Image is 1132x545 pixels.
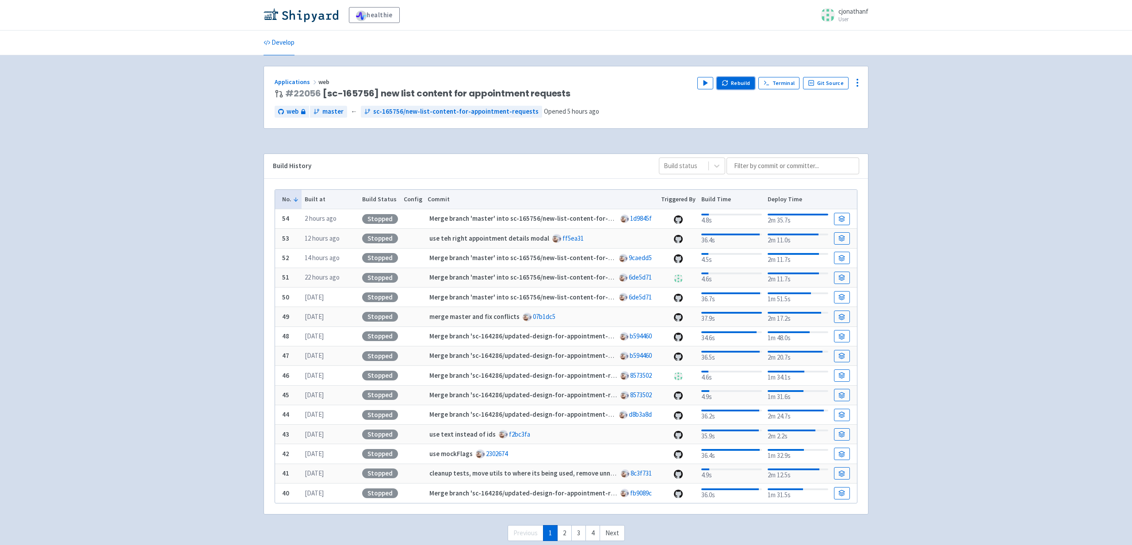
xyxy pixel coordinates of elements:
a: Build Details [834,311,850,323]
a: sc-165756/new-list-content-for-appointment-requests [361,106,542,118]
strong: use teh right appointment details modal [429,234,549,242]
div: 2m 35.7s [768,212,828,226]
div: Build History [273,161,645,171]
time: [DATE] [305,410,324,418]
a: Git Source [803,77,849,89]
span: master [322,107,344,117]
div: 36.5s [701,349,762,363]
b: 52 [282,253,289,262]
strong: Merge branch 'sc-164286/updated-design-for-appointment-requests' into sc-165756/new-list-content-... [429,489,817,497]
b: 47 [282,351,289,360]
a: 9caedd5 [629,253,652,262]
a: b594460 [630,351,652,360]
img: Shipyard logo [264,8,338,22]
strong: Merge branch 'sc-164286/updated-design-for-appointment-requests' into sc-165756/new-list-content-... [429,391,817,399]
div: 2m 11.7s [768,251,828,265]
strong: Merge branch 'sc-164286/updated-design-for-appointment-requests' into sc-165756/new-list-content-... [429,410,817,418]
div: 2m 17.2s [768,310,828,324]
div: Stopped [362,331,398,341]
b: 40 [282,489,289,497]
a: 1 [543,525,558,541]
div: Stopped [362,430,398,439]
div: 4.5s [701,251,762,265]
div: Stopped [362,273,398,283]
a: 4 [585,525,600,541]
a: Build Details [834,389,850,401]
a: 2302674 [486,449,508,458]
th: Built at [302,190,359,209]
div: Stopped [362,292,398,302]
div: 2m 24.7s [768,408,828,422]
div: 36.2s [701,408,762,422]
b: 51 [282,273,289,281]
time: [DATE] [305,351,324,360]
th: Build Time [698,190,765,209]
b: 50 [282,293,289,301]
div: 2m 20.7s [768,349,828,363]
a: web [275,106,309,118]
span: web [287,107,298,117]
div: 1m 31.6s [768,388,828,402]
strong: Merge branch 'master' into sc-165756/new-list-content-for-appointment-requests [429,214,676,223]
a: Terminal [758,77,799,89]
div: Stopped [362,351,398,361]
div: 4.9s [701,388,762,402]
strong: use text instead of ids [429,430,496,438]
a: healthie [349,7,400,23]
input: Filter by commit or committer... [727,157,859,174]
strong: Merge branch 'master' into sc-165756/new-list-content-for-appointment-requests [429,293,676,301]
a: cjonathanf User [815,8,868,22]
time: [DATE] [305,332,324,340]
div: 4.6s [701,369,762,383]
div: Stopped [362,253,398,263]
div: 4.9s [701,467,762,480]
div: 37.9s [701,310,762,324]
div: Stopped [362,390,398,400]
strong: Merge branch 'sc-164286/updated-design-for-appointment-requests' into sc-165756/new-list-content-... [429,351,817,360]
a: 07b1dc5 [533,312,555,321]
a: Build Details [834,252,850,264]
strong: Merge branch 'sc-164286/updated-design-for-appointment-requests' into sc-165756/new-list-content-... [429,332,817,340]
span: sc-165756/new-list-content-for-appointment-requests [373,107,539,117]
time: [DATE] [305,430,324,438]
div: 36.0s [701,487,762,500]
button: Play [697,77,713,89]
a: 8573502 [630,391,652,399]
a: ff5ea31 [562,234,584,242]
a: 2 [557,525,572,541]
div: Stopped [362,488,398,498]
a: Applications [275,78,318,86]
button: No. [282,195,299,204]
strong: Merge branch 'sc-164286/updated-design-for-appointment-requests' into sc-165756/new-list-content-... [429,371,817,380]
a: Build Details [834,291,850,303]
a: 3 [571,525,586,541]
time: 5 hours ago [567,107,599,115]
a: Next [600,525,625,541]
strong: cleanup tests, move utils to where its being used, remove unncessary comments [429,469,665,477]
th: Config [401,190,425,209]
div: 34.6s [701,330,762,343]
a: fb9089c [630,489,652,497]
div: 1m 51.5s [768,291,828,304]
a: master [310,106,347,118]
span: ← [351,107,357,117]
b: 53 [282,234,289,242]
div: 1m 34.1s [768,369,828,383]
span: [sc-165756] new list content for appointment requests [285,88,570,99]
div: Stopped [362,234,398,243]
a: Build Details [834,467,850,480]
div: Stopped [362,410,398,420]
a: Build Details [834,369,850,382]
time: 14 hours ago [305,253,340,262]
time: [DATE] [305,391,324,399]
a: Build Details [834,487,850,499]
a: Develop [264,31,294,55]
div: 2m 11.0s [768,232,828,246]
time: 22 hours ago [305,273,340,281]
b: 54 [282,214,289,223]
div: 4.6s [701,271,762,284]
div: Stopped [362,312,398,322]
div: Stopped [362,449,398,459]
a: Build Details [834,350,850,362]
time: [DATE] [305,312,324,321]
